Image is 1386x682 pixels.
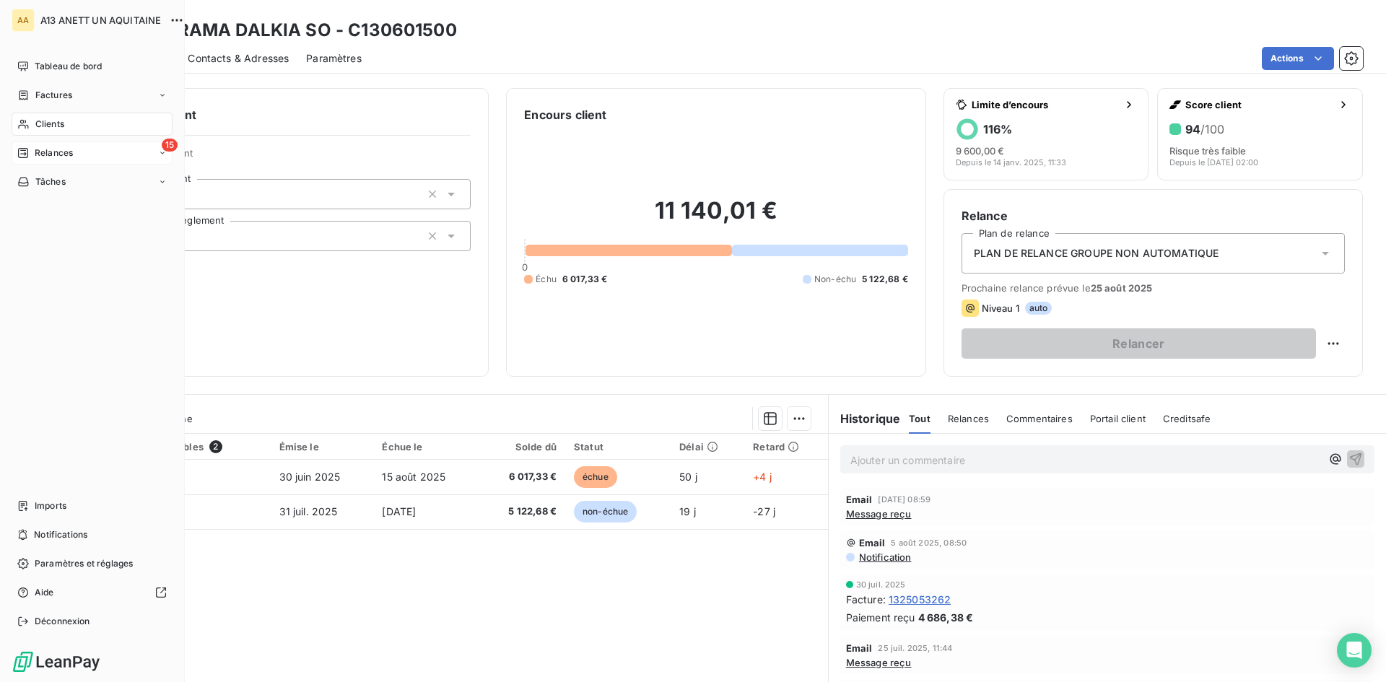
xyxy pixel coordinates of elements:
a: Paramètres et réglages [12,552,173,575]
span: [DATE] [382,505,416,517]
div: Open Intercom Messenger [1337,633,1372,668]
div: Émise le [279,441,365,453]
span: Factures [35,89,72,102]
span: Déconnexion [35,615,90,628]
span: 50 j [679,471,697,483]
h6: Informations client [87,106,471,123]
span: 30 juil. 2025 [856,580,906,589]
span: 19 j [679,505,696,517]
span: Paramètres et réglages [35,557,133,570]
span: Facture : [846,592,886,607]
div: Pièces comptables [113,440,261,453]
span: Prochaine relance prévue le [962,282,1345,294]
span: Imports [35,499,66,512]
a: Clients [12,113,173,136]
span: 5 122,68 € [488,504,557,519]
span: auto [1025,302,1052,315]
span: Depuis le [DATE] 02:00 [1169,158,1258,167]
span: Email [859,537,886,548]
h6: 116 % [983,122,1012,136]
span: Score client [1185,99,1332,110]
span: [DATE] 08:59 [878,495,930,504]
img: Logo LeanPay [12,650,101,673]
div: Statut [574,441,662,453]
span: -27 j [753,505,775,517]
span: PLAN DE RELANCE GROUPE NON AUTOMATIQUE [974,246,1219,261]
span: 2 [209,440,222,453]
a: Aide [12,581,173,604]
span: 25 juil. 2025, 11:44 [878,644,952,652]
a: Factures [12,84,173,107]
span: Échu [536,273,557,286]
span: Propriétés Client [116,147,471,167]
h6: Historique [829,410,901,427]
button: Score client94/100Risque très faibleDepuis le [DATE] 02:00 [1157,88,1363,180]
span: 9 600,00 € [956,145,1004,157]
span: 31 juil. 2025 [279,505,338,517]
span: Message reçu [846,657,912,668]
span: A13 ANETT UN AQUITAINE [40,14,161,26]
span: Risque très faible [1169,145,1246,157]
span: Aide [35,586,54,599]
div: Retard [753,441,819,453]
span: 15 [162,139,178,152]
span: Niveau 1 [982,302,1019,314]
span: Tableau de bord [35,60,102,73]
span: Tâches [35,175,66,188]
span: 15 août 2025 [382,471,445,483]
span: Creditsafe [1163,413,1211,424]
span: Relances [948,413,989,424]
span: Portail client [1090,413,1146,424]
span: Limite d’encours [972,99,1118,110]
span: 30 juin 2025 [279,471,341,483]
h6: Relance [962,207,1345,224]
span: Email [846,642,873,654]
a: Tâches [12,170,173,193]
span: 5 122,68 € [862,273,908,286]
span: Message reçu [846,508,912,520]
span: 1325053262 [889,592,951,607]
h6: Encours client [524,106,606,123]
span: non-échue [574,501,637,523]
span: Paramètres [306,51,362,66]
div: Échue le [382,441,471,453]
span: 0 [522,261,528,273]
h2: 11 140,01 € [524,196,907,240]
span: +4 j [753,471,772,483]
a: Tableau de bord [12,55,173,78]
span: 25 août 2025 [1091,282,1153,294]
div: Solde dû [488,441,557,453]
span: Paiement reçu [846,610,915,625]
span: 5 août 2025, 08:50 [891,538,967,547]
span: Clients [35,118,64,131]
span: échue [574,466,617,488]
span: Tout [909,413,930,424]
span: Email [846,494,873,505]
span: /100 [1200,122,1224,136]
span: Notifications [34,528,87,541]
span: Commentaires [1006,413,1073,424]
span: Non-échu [814,273,856,286]
div: Délai [679,441,736,453]
button: Relancer [962,328,1316,359]
a: Imports [12,494,173,517]
span: 4 686,38 € [918,610,974,625]
span: 6 017,33 € [562,273,608,286]
div: AA [12,9,35,32]
span: 6 017,33 € [488,470,557,484]
button: Limite d’encours116%9 600,00 €Depuis le 14 janv. 2025, 11:33 [943,88,1149,180]
span: Relances [35,147,73,159]
span: Notification [858,551,912,563]
button: Actions [1262,47,1334,70]
h6: 94 [1185,122,1224,136]
a: 15Relances [12,141,173,165]
span: Contacts & Adresses [188,51,289,66]
h3: PANORAMA DALKIA SO - C130601500 [127,17,457,43]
